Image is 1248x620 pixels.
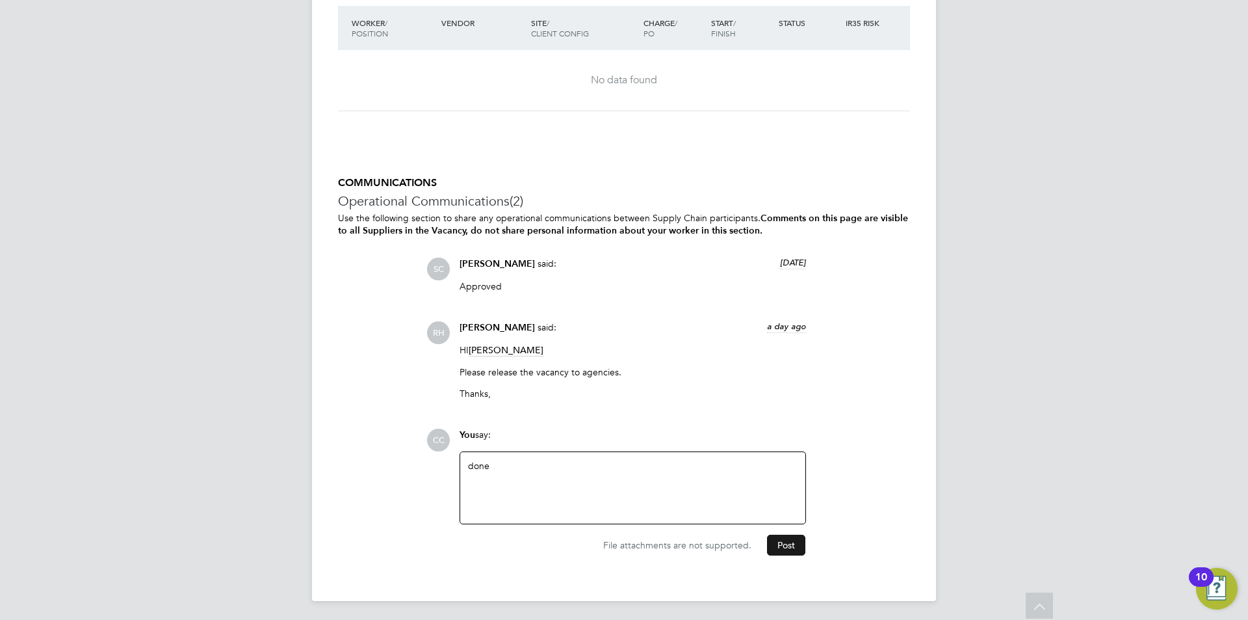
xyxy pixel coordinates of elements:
[460,366,806,378] p: Please release the vacancy to agencies.
[775,11,843,34] div: Status
[460,258,535,269] span: [PERSON_NAME]
[338,176,910,190] h5: COMMUNICATIONS
[460,429,475,440] span: You
[538,321,556,333] span: said:
[1195,577,1207,594] div: 10
[538,258,556,269] span: said:
[468,460,798,516] div: done
[708,11,775,45] div: Start
[427,321,450,344] span: RH
[640,11,708,45] div: Charge
[338,193,910,209] h3: Operational Communications
[348,11,438,45] div: Worker
[643,18,677,38] span: / PO
[427,258,450,280] span: SC
[711,18,736,38] span: / Finish
[460,344,806,356] p: HI
[767,321,806,332] span: a day ago
[460,388,806,399] p: Thanks,
[469,344,543,357] span: [PERSON_NAME]
[510,193,523,209] span: (2)
[460,280,806,292] p: Approved
[528,11,640,45] div: Site
[460,322,535,333] span: [PERSON_NAME]
[338,212,910,237] p: Use the following section to share any operational communications between Supply Chain participants.
[438,11,528,34] div: Vendor
[842,11,887,34] div: IR35 Risk
[780,257,806,268] span: [DATE]
[460,429,806,452] div: say:
[531,18,589,38] span: / Client Config
[767,535,805,556] button: Post
[603,539,751,551] span: File attachments are not supported.
[1196,568,1238,610] button: Open Resource Center, 10 new notifications
[351,74,897,87] div: No data found
[352,18,388,38] span: / Position
[427,429,450,452] span: CC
